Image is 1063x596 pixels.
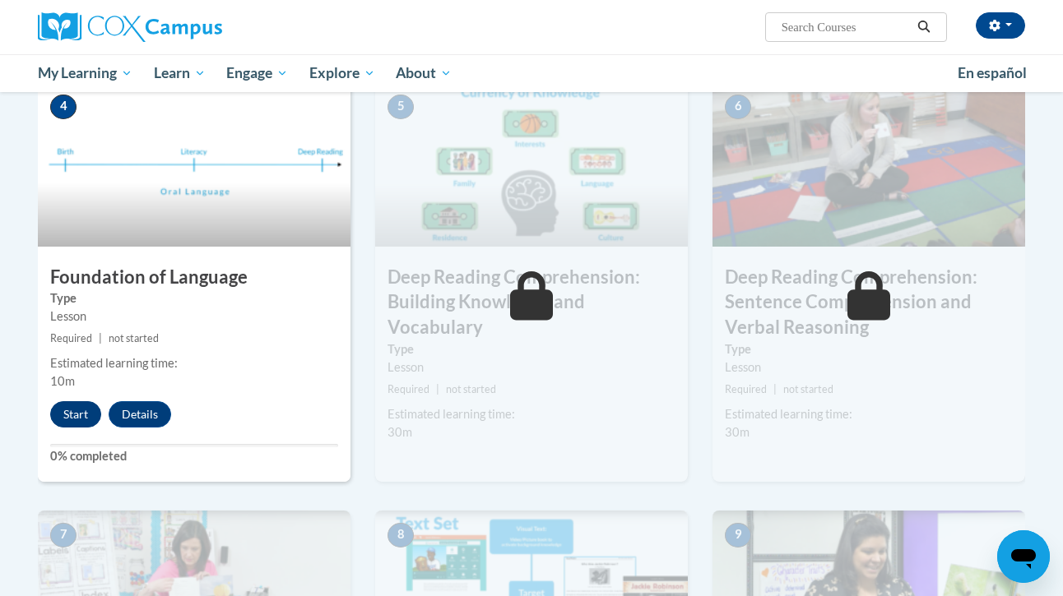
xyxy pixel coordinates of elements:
img: Cox Campus [38,12,222,42]
span: 30m [725,425,750,439]
label: Type [388,340,675,358]
div: Lesson [725,358,1013,377]
a: Learn [143,54,216,92]
span: Learn [154,63,206,83]
a: Explore [299,54,386,92]
img: Course Image [713,82,1025,247]
button: Account Settings [976,12,1025,39]
span: Required [725,383,767,395]
h3: Deep Reading Comprehension: Building Knowledge and Vocabulary [375,265,688,340]
button: Start [50,401,101,427]
span: not started [109,332,159,344]
div: Estimated learning time: [50,354,338,372]
h3: Foundation of Language [38,265,350,290]
input: Search Courses [780,17,912,37]
div: Estimated learning time: [725,405,1013,423]
span: My Learning [38,63,132,83]
span: 10m [50,374,75,388]
span: Required [50,332,92,344]
span: not started [446,383,496,395]
a: My Learning [27,54,143,92]
span: 5 [388,95,414,119]
label: Type [50,289,338,307]
span: 8 [388,523,414,547]
div: Main menu [13,54,1050,92]
span: | [436,383,439,395]
a: About [386,54,463,92]
span: About [396,63,452,83]
img: Course Image [375,82,688,247]
span: 7 [50,523,77,547]
span: En español [958,64,1027,81]
a: Cox Campus [38,12,350,42]
button: Search [912,17,936,37]
span: | [99,332,102,344]
span: 30m [388,425,412,439]
a: En español [947,56,1037,90]
iframe: Button to launch messaging window [997,530,1050,583]
button: Details [109,401,171,427]
a: Engage [216,54,299,92]
span: | [773,383,777,395]
span: Explore [309,63,375,83]
span: 9 [725,523,751,547]
span: not started [783,383,833,395]
span: 4 [50,95,77,119]
h3: Deep Reading Comprehension: Sentence Comprehension and Verbal Reasoning [713,265,1025,340]
label: Type [725,340,1013,358]
div: Lesson [388,358,675,377]
span: Engage [226,63,288,83]
div: Estimated learning time: [388,405,675,423]
label: 0% completed [50,447,338,465]
div: Lesson [50,307,338,326]
img: Course Image [38,82,350,247]
span: Required [388,383,429,395]
span: 6 [725,95,751,119]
